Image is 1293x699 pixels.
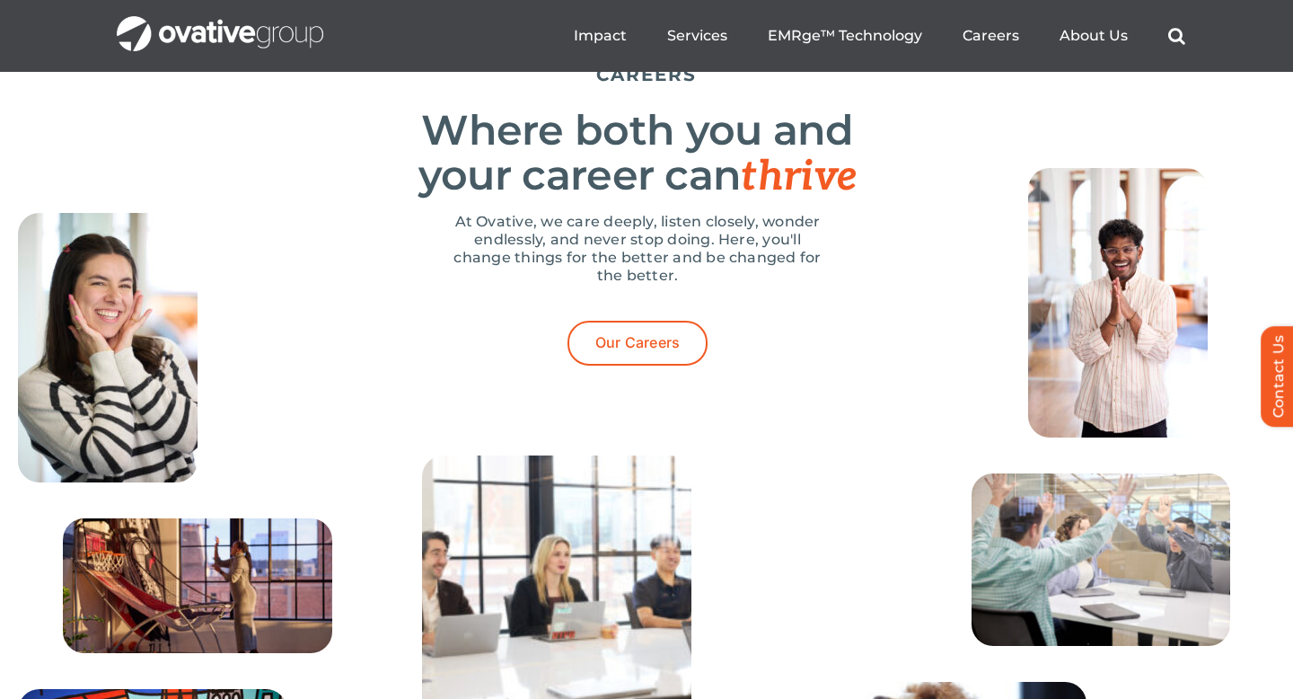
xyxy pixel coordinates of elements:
h2: Where both you and your career can [90,108,1185,199]
a: Impact [574,27,627,45]
a: EMRge™ Technology [768,27,922,45]
a: Services [667,27,727,45]
a: About Us [1060,27,1128,45]
a: OG_Full_horizontal_WHT [117,14,323,31]
h5: CAREERS [108,64,1185,85]
span: Our Careers [595,334,681,351]
a: Careers [963,27,1019,45]
a: Search [1168,27,1185,45]
img: Home – Careers 1 [63,518,332,653]
img: Home – Careers 9 [18,213,198,482]
img: Home – Careers 10 [1028,168,1208,438]
a: Our Careers [567,321,708,365]
nav: Menu [574,7,1185,65]
p: At Ovative, we care deeply, listen closely, wonder endlessly, and never stop doing. Here, you'll ... [449,213,826,285]
span: thrive [741,152,857,202]
img: Home – Careers 4 [972,473,1230,646]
